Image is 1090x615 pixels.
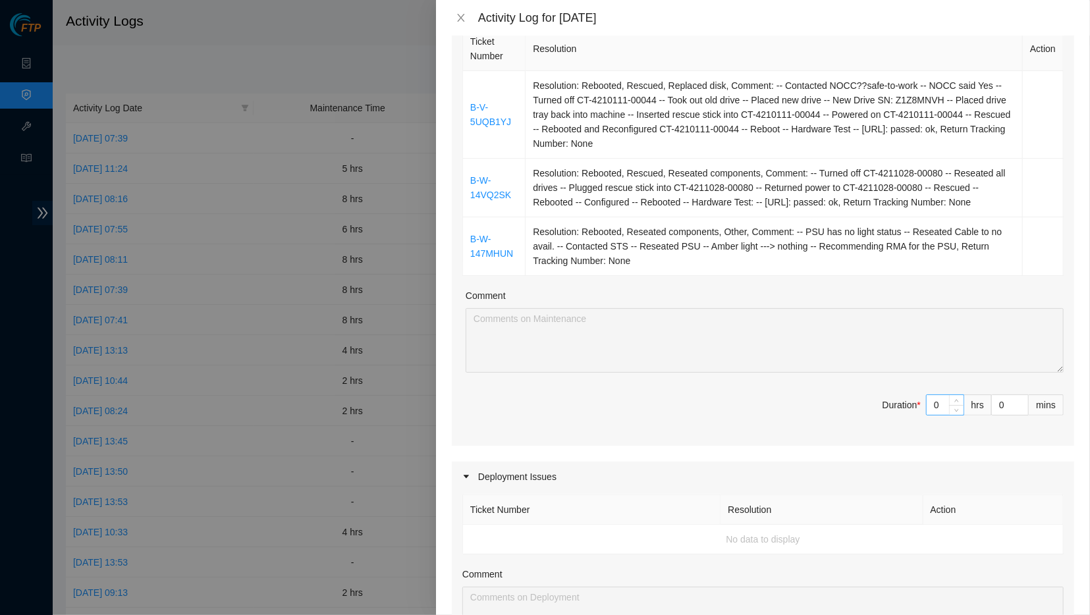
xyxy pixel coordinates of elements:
[463,495,721,525] th: Ticket Number
[463,27,526,71] th: Ticket Number
[949,395,964,405] span: Increase Value
[526,71,1023,159] td: Resolution: Rebooted, Rescued, Replaced disk, Comment: -- Contacted NOCC??safe-to-work -- NOCC sa...
[466,288,506,303] label: Comment
[526,217,1023,276] td: Resolution: Rebooted, Reseated components, Other, Comment: -- PSU has no light status -- Reseated...
[470,102,511,127] a: B-V-5UQB1YJ
[923,495,1064,525] th: Action
[462,473,470,481] span: caret-right
[452,462,1074,492] div: Deployment Issues
[470,234,513,259] a: B-W-147MHUN
[462,567,503,581] label: Comment
[721,495,923,525] th: Resolution
[526,27,1023,71] th: Resolution
[949,405,964,415] span: Decrease Value
[456,13,466,23] span: close
[1023,27,1064,71] th: Action
[953,397,961,405] span: up
[526,159,1023,217] td: Resolution: Rebooted, Rescued, Reseated components, Comment: -- Turned off CT-4211028-00080 -- Re...
[478,11,1074,25] div: Activity Log for [DATE]
[452,12,470,24] button: Close
[1029,394,1064,415] div: mins
[463,525,1064,554] td: No data to display
[470,175,511,200] a: B-W-14VQ2SK
[964,394,992,415] div: hrs
[883,398,921,412] div: Duration
[466,308,1064,373] textarea: Comment
[953,406,961,414] span: down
